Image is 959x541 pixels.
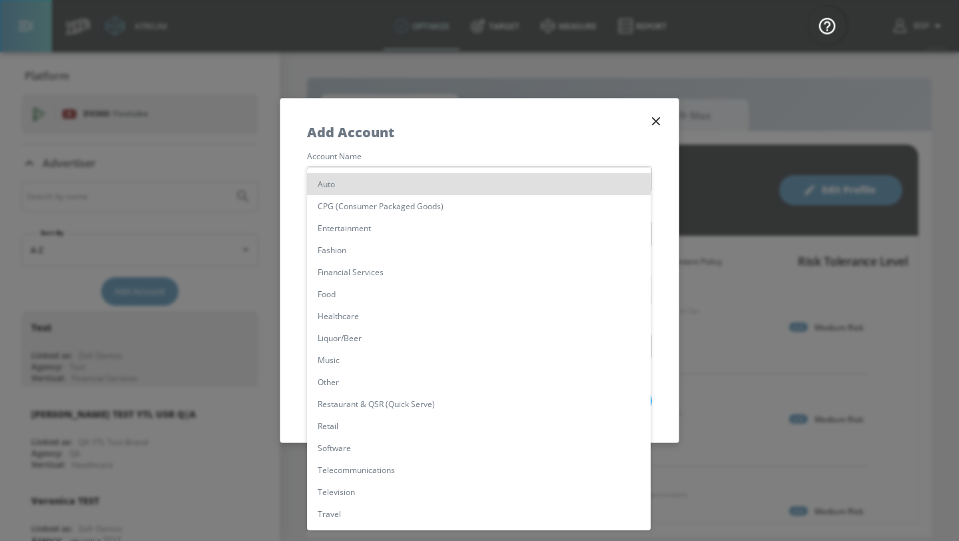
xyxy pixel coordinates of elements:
[307,481,651,503] li: Television
[307,349,651,371] li: Music
[307,305,651,327] li: Healthcare
[307,195,651,217] li: CPG (Consumer Packaged Goods)
[307,239,651,261] li: Fashion
[307,415,651,437] li: Retail
[808,7,846,44] button: Open Resource Center
[307,393,651,415] li: Restaurant & QSR (Quick Serve)
[307,261,651,283] li: Financial Services
[307,217,651,239] li: Entertainment
[307,459,651,481] li: Telecommunications
[307,437,651,459] li: Software
[307,503,651,525] li: Travel
[307,371,651,393] li: Other
[307,173,651,195] li: Auto
[307,327,651,349] li: Liquor/Beer
[307,283,651,305] li: Food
